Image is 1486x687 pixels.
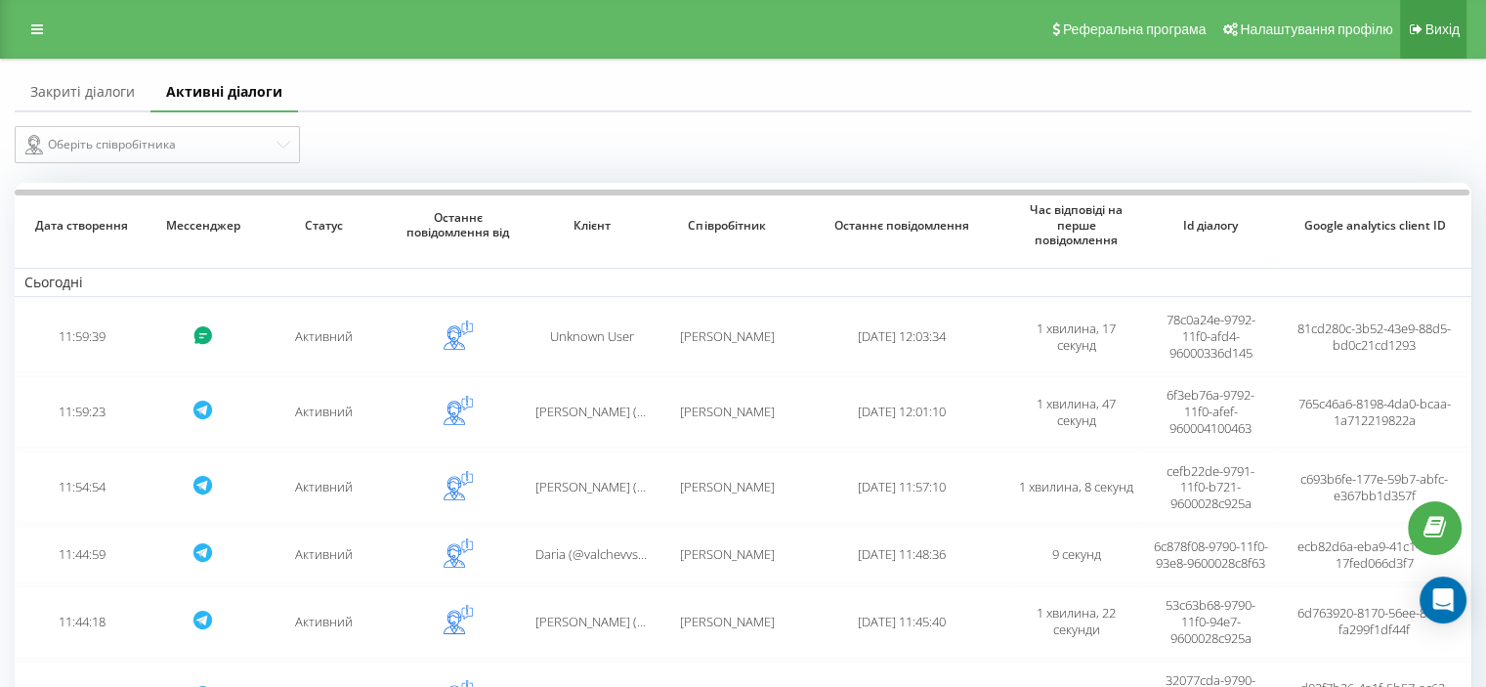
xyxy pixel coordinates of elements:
[15,376,149,448] td: 11:59:23
[1297,395,1450,429] span: 765c46a6-8198-4da0-bcaa-1a712219822a
[15,268,1471,297] td: Сьогодні
[1009,451,1144,523] td: 1 хвилина, 8 секунд
[535,613,775,630] span: [PERSON_NAME] (@anastasiya_levchenko)
[15,73,150,112] a: Закриті діалоги
[163,218,242,234] span: Мессенджер
[858,403,946,420] span: [DATE] 12:01:10
[679,478,774,495] span: [PERSON_NAME]
[1420,577,1466,623] div: Open Intercom Messenger
[1425,21,1460,37] span: Вихід
[1154,537,1268,572] span: 6c878f08-9790-11f0-93e8-9600028c8f63
[675,218,779,234] span: Співробітник
[1009,586,1144,658] td: 1 хвилина, 22 секунди
[15,527,149,581] td: 11:44:59
[257,527,392,581] td: Активний
[541,218,645,234] span: Клієнт
[1297,604,1451,638] span: 6d763920-8170-56ee-832e-fa299f1df44f
[25,133,274,156] div: Оберіть співробітника
[150,73,298,112] a: Активні діалоги
[679,327,774,345] span: [PERSON_NAME]
[1009,301,1144,372] td: 1 хвилина, 17 секунд
[858,545,946,563] span: [DATE] 11:48:36
[257,586,392,658] td: Активний
[30,218,134,234] span: Дата створення
[1063,21,1207,37] span: Реферальна програма
[535,403,784,420] span: [PERSON_NAME] (@blyndaruk_d) Blyndaruk
[1300,470,1448,504] span: c693b6fe-177e-59b7-abfc-e367bb1d357f
[257,451,392,523] td: Активний
[406,210,510,240] span: Останнє повідомлення від
[535,545,667,563] span: Daria (@valchevvskaya)
[1166,596,1255,647] span: 53c63b68-9790-11f0-94e7-9600028c925a
[1297,320,1451,354] span: 81cd280c-3b52-43e9-88d5-bd0c21cd1293
[858,327,946,345] span: [DATE] 12:03:34
[1009,376,1144,448] td: 1 хвилина, 47 секунд
[1167,311,1255,362] span: 78c0a24e-9792-11f0-afd4-96000336d145
[679,403,774,420] span: [PERSON_NAME]
[257,376,392,448] td: Активний
[550,327,634,345] span: Unknown User
[15,301,149,372] td: 11:59:39
[272,218,375,234] span: Статус
[257,301,392,372] td: Активний
[679,545,774,563] span: [PERSON_NAME]
[679,613,774,630] span: [PERSON_NAME]
[1240,21,1392,37] span: Налаштування профілю
[15,586,149,658] td: 11:44:18
[1159,218,1262,234] span: Id діалогу
[1296,218,1453,234] span: Google analytics client ID
[858,613,946,630] span: [DATE] 11:45:40
[1296,537,1451,572] span: ecb82d6a-eba9-41c1-b232-17fed066d3f7
[858,478,946,495] span: [DATE] 11:57:10
[1167,386,1254,437] span: 6f3eb76a-9792-11f0-afef-960004100463
[1009,527,1144,581] td: 9 секунд
[814,218,990,234] span: Останнє повідомлення
[535,478,705,495] span: [PERSON_NAME] (@mari_dda)
[1167,462,1254,513] span: cefb22de-9791-11f0-b721-9600028c925a
[1025,202,1128,248] span: Час відповіді на перше повідомлення
[15,451,149,523] td: 11:54:54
